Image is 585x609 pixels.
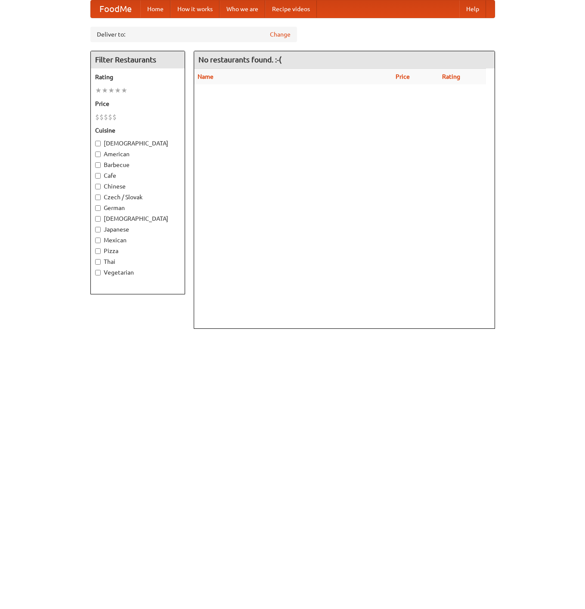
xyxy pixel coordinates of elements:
a: Change [270,30,291,39]
label: Pizza [95,247,180,255]
a: FoodMe [91,0,140,18]
label: [DEMOGRAPHIC_DATA] [95,214,180,223]
li: ★ [115,86,121,95]
input: German [95,205,101,211]
input: Mexican [95,238,101,243]
label: Vegetarian [95,268,180,277]
h5: Price [95,99,180,108]
label: Barbecue [95,161,180,169]
label: American [95,150,180,158]
input: Chinese [95,184,101,189]
li: $ [112,112,117,122]
li: ★ [102,86,108,95]
input: Thai [95,259,101,265]
h5: Cuisine [95,126,180,135]
label: Czech / Slovak [95,193,180,201]
li: ★ [95,86,102,95]
input: Czech / Slovak [95,195,101,200]
a: Recipe videos [265,0,317,18]
li: $ [99,112,104,122]
li: $ [108,112,112,122]
a: Rating [442,73,460,80]
label: [DEMOGRAPHIC_DATA] [95,139,180,148]
a: How it works [170,0,220,18]
input: [DEMOGRAPHIC_DATA] [95,141,101,146]
label: Thai [95,257,180,266]
ng-pluralize: No restaurants found. :-( [198,56,282,64]
input: Barbecue [95,162,101,168]
a: Name [198,73,214,80]
input: Cafe [95,173,101,179]
a: Price [396,73,410,80]
div: Deliver to: [90,27,297,42]
label: Japanese [95,225,180,234]
a: Who we are [220,0,265,18]
h5: Rating [95,73,180,81]
li: ★ [121,86,127,95]
a: Help [459,0,486,18]
input: Pizza [95,248,101,254]
a: Home [140,0,170,18]
label: Chinese [95,182,180,191]
input: Vegetarian [95,270,101,275]
h4: Filter Restaurants [91,51,185,68]
label: Mexican [95,236,180,244]
li: $ [95,112,99,122]
input: [DEMOGRAPHIC_DATA] [95,216,101,222]
input: American [95,151,101,157]
label: German [95,204,180,212]
li: $ [104,112,108,122]
label: Cafe [95,171,180,180]
li: ★ [108,86,115,95]
input: Japanese [95,227,101,232]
